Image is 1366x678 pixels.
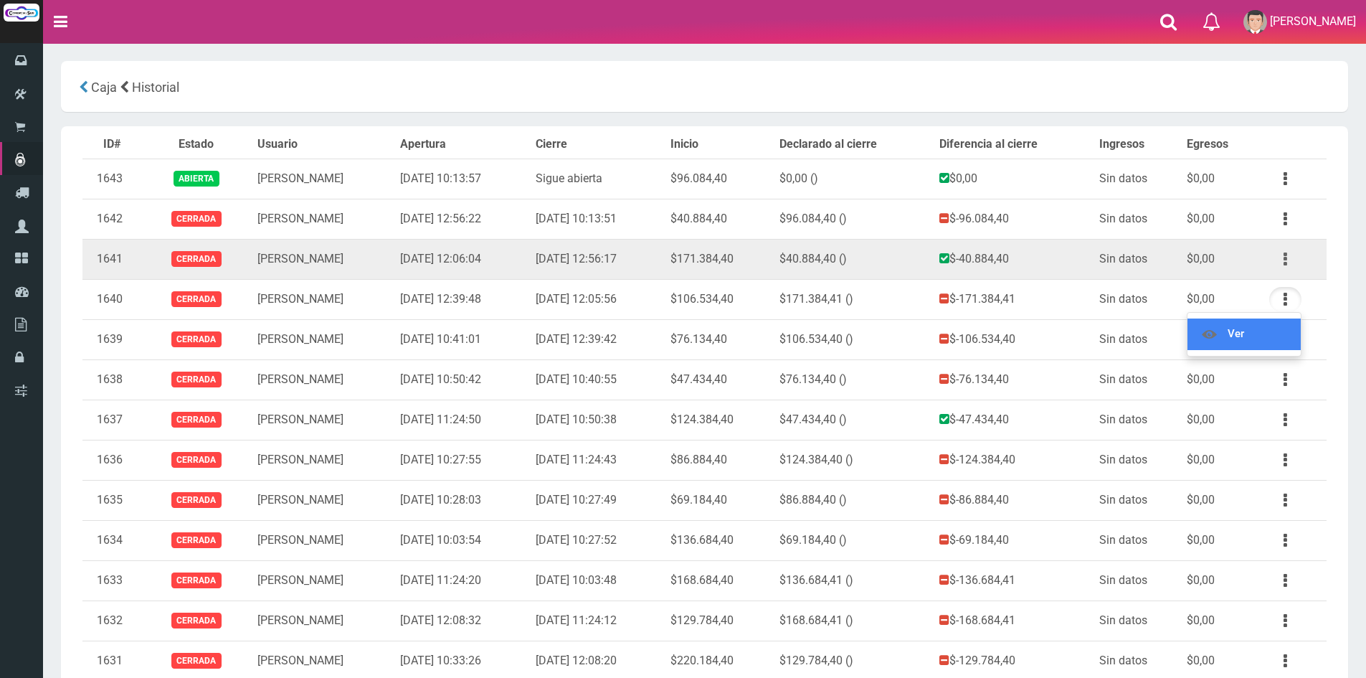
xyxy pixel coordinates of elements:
span: Cerrada [171,613,221,628]
span: Cerrada [171,251,221,266]
span: Cerrada [171,492,221,507]
td: $76.134,40 () [774,359,933,400]
td: Sin datos [1094,239,1180,279]
td: $-168.684,41 [934,601,1094,641]
a: Ver [1187,319,1301,350]
td: $0,00 [934,159,1094,199]
td: $129.784,40 [665,601,774,641]
th: ID# [82,131,141,159]
td: $40.884,40 () [774,239,933,279]
td: [DATE] 10:03:54 [394,520,530,560]
td: $47.434,40 [665,359,774,400]
td: [PERSON_NAME] [252,159,394,199]
td: 1632 [82,601,141,641]
td: [DATE] 12:05:56 [530,279,665,319]
td: $168.684,40 [665,560,774,601]
td: Sin datos [1094,319,1180,359]
td: 1641 [82,239,141,279]
span: Cerrada [171,452,221,467]
td: $-76.134,40 [934,359,1094,400]
td: 1633 [82,560,141,601]
td: [DATE] 10:27:55 [394,440,530,480]
td: [DATE] 10:28:03 [394,480,530,520]
td: $86.884,40 [665,440,774,480]
td: $76.134,40 [665,319,774,359]
span: [PERSON_NAME] [1270,14,1356,28]
td: [DATE] 12:56:17 [530,239,665,279]
td: [DATE] 12:56:22 [394,199,530,239]
td: [DATE] 10:13:51 [530,199,665,239]
td: [DATE] 10:03:48 [530,560,665,601]
td: [PERSON_NAME] [252,319,394,359]
td: 1637 [82,400,141,440]
th: Diferencia al cierre [934,131,1094,159]
td: [DATE] 12:39:48 [394,279,530,319]
td: [DATE] 10:50:38 [530,400,665,440]
td: $0,00 [1181,400,1258,440]
td: Sin datos [1094,359,1180,400]
td: Sin datos [1094,279,1180,319]
td: $0,00 [1181,359,1258,400]
td: [PERSON_NAME] [252,199,394,239]
span: Cerrada [171,573,221,588]
td: Sin datos [1094,400,1180,440]
span: Cerrada [171,412,221,427]
span: Cerrada [171,372,221,387]
td: $40.884,40 [665,199,774,239]
td: [PERSON_NAME] [252,279,394,319]
td: [PERSON_NAME] [252,480,394,520]
td: $-171.384,41 [934,279,1094,319]
td: 1640 [82,279,141,319]
td: $124.384,40 [665,400,774,440]
td: $96.084,40 [665,159,774,199]
td: 1639 [82,319,141,359]
td: $0,00 [1181,199,1258,239]
img: Logo grande [4,4,39,22]
td: $0,00 [1181,159,1258,199]
td: $0,00 () [774,159,933,199]
td: $171.384,40 [665,239,774,279]
th: Estado [141,131,252,159]
td: $0,00 [1181,239,1258,279]
span: Abierta [174,171,219,186]
td: [DATE] 11:24:20 [394,560,530,601]
td: [PERSON_NAME] [252,440,394,480]
td: $106.534,40 () [774,319,933,359]
td: $47.434,40 () [774,400,933,440]
td: $0,00 [1181,520,1258,560]
th: Inicio [665,131,774,159]
td: [PERSON_NAME] [252,239,394,279]
td: Sigue abierta [530,159,665,199]
td: 1638 [82,359,141,400]
td: $-40.884,40 [934,239,1094,279]
td: $0,00 [1181,279,1258,319]
td: [DATE] 12:06:04 [394,239,530,279]
td: [DATE] 10:27:49 [530,480,665,520]
td: 1643 [82,159,141,199]
td: $-47.434,40 [934,400,1094,440]
td: $69.184,40 () [774,520,933,560]
th: Usuario [252,131,394,159]
td: $0,00 [1181,560,1258,601]
td: $171.384,41 () [774,279,933,319]
td: [DATE] 10:50:42 [394,359,530,400]
td: Sin datos [1094,440,1180,480]
th: Cierre [530,131,665,159]
td: $0,00 [1181,319,1258,359]
td: $124.384,40 () [774,440,933,480]
td: $106.534,40 [665,279,774,319]
td: Sin datos [1094,601,1180,641]
td: $136.684,40 [665,520,774,560]
td: [DATE] 10:27:52 [530,520,665,560]
td: [DATE] 11:24:50 [394,400,530,440]
td: 1642 [82,199,141,239]
td: $168.684,41 () [774,601,933,641]
td: $-124.384,40 [934,440,1094,480]
th: Declarado al cierre [774,131,933,159]
td: $69.184,40 [665,480,774,520]
th: Apertura [394,131,530,159]
td: 1636 [82,440,141,480]
td: Sin datos [1094,560,1180,601]
td: $0,00 [1181,480,1258,520]
td: $-106.534,40 [934,319,1094,359]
